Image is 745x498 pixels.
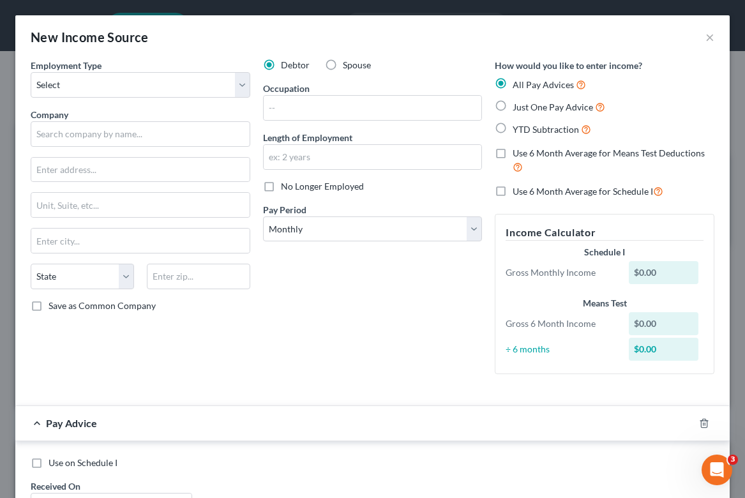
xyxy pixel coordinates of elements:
[281,59,310,70] span: Debtor
[705,29,714,45] button: ×
[281,181,364,192] span: No Longer Employed
[31,481,80,492] span: Received On
[31,193,250,217] input: Unit, Suite, etc...
[506,225,704,241] h5: Income Calculator
[629,261,698,284] div: $0.00
[263,204,306,215] span: Pay Period
[499,343,622,356] div: ÷ 6 months
[31,121,250,147] input: Search company by name...
[702,455,732,485] iframe: Intercom live chat
[147,264,250,289] input: Enter zip...
[495,59,642,72] label: How would you like to enter income?
[629,338,698,361] div: $0.00
[31,109,68,120] span: Company
[629,312,698,335] div: $0.00
[513,79,574,90] span: All Pay Advices
[263,131,352,144] label: Length of Employment
[31,60,102,71] span: Employment Type
[263,82,310,95] label: Occupation
[499,317,622,330] div: Gross 6 Month Income
[513,102,593,112] span: Just One Pay Advice
[264,145,482,169] input: ex: 2 years
[46,417,97,429] span: Pay Advice
[728,455,738,465] span: 3
[31,28,149,46] div: New Income Source
[506,246,704,259] div: Schedule I
[343,59,371,70] span: Spouse
[49,457,117,468] span: Use on Schedule I
[506,297,704,310] div: Means Test
[513,124,579,135] span: YTD Subtraction
[31,158,250,182] input: Enter address...
[513,147,705,158] span: Use 6 Month Average for Means Test Deductions
[513,186,653,197] span: Use 6 Month Average for Schedule I
[264,96,482,120] input: --
[499,266,622,279] div: Gross Monthly Income
[49,300,156,311] span: Save as Common Company
[31,229,250,253] input: Enter city...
